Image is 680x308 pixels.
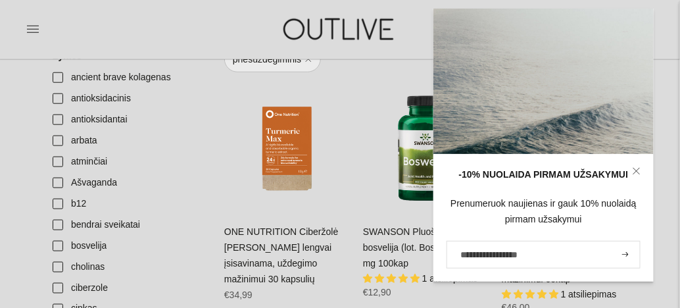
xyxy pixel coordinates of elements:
a: SWANSON Pluoštinė bosvelija (lot. Boswellia) 400 mg 100kap [363,226,479,269]
a: atminčiai [45,151,211,172]
span: €34,99 [224,290,253,300]
span: 5.00 stars [363,273,422,284]
a: Ašvaganda [45,172,211,193]
a: ONE NUTRITION Ciberžolė [PERSON_NAME] lengvai įsisavinama, uždegimo mažinimui 30 kapsulių [224,226,338,284]
span: 1 atsiliepimas [422,273,478,284]
div: Prenumeruok naujienas ir gauk 10% nuolaidą pirmam užsakymui [447,196,641,228]
img: OUTLIVE [258,7,422,52]
a: cholinas [45,257,211,278]
span: 5.00 stars [502,289,561,299]
a: ciberzole [45,278,211,299]
a: ONE NUTRITION Ciberžolė Max Kurkuminas lengvai įsisavinama, uždegimo mažinimui 30 kapsulių [224,86,350,211]
a: SWANSON Pluoštinė bosvelija (lot. Boswellia) 400 mg 100kap [363,86,489,211]
a: NAHRIN Ciberžolė (kurkuminas) efektyviai įsisavinima, uždegimo mažinimui 60kap [502,226,596,284]
a: bosvelija [45,236,211,257]
a: antioksidacinis [45,88,211,109]
span: €12,90 [363,287,391,297]
span: 1 atsiliepimas [561,289,617,299]
a: ancient brave kolagenas [45,67,211,88]
a: antioksidantai [45,109,211,130]
a: bendrai sveikatai [45,215,211,236]
div: -10% NUOLAIDA PIRMAM UŽSAKYMUI [447,167,641,183]
a: b12 [45,193,211,215]
a: arbata [45,130,211,151]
